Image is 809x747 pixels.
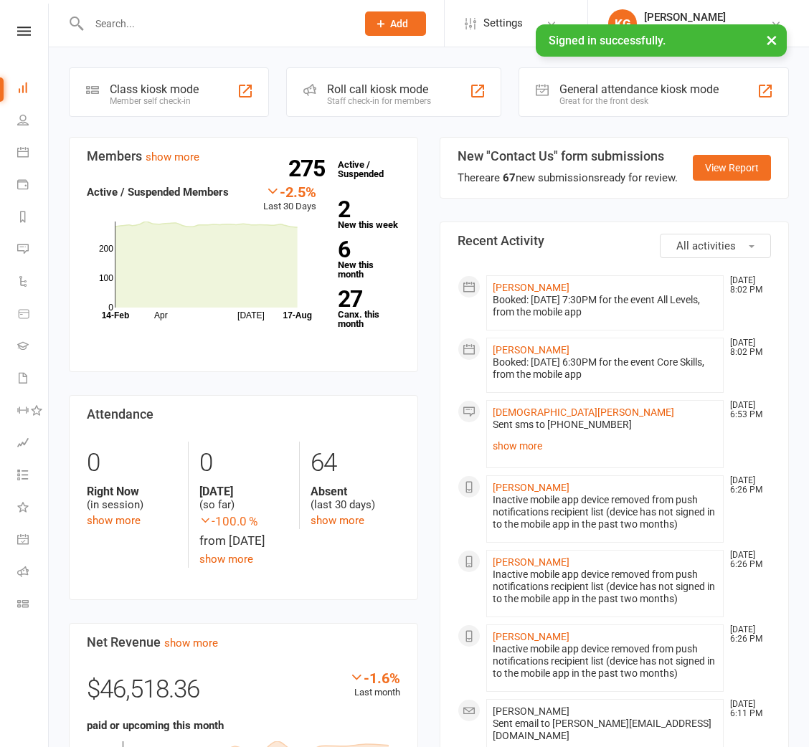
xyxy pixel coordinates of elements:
a: [PERSON_NAME] [493,344,569,356]
a: show more [493,436,717,456]
div: Inactive mobile app device removed from push notifications recipient list (device has not signed ... [493,568,717,605]
strong: 6 [338,239,394,260]
a: Class kiosk mode [17,589,49,622]
div: [PERSON_NAME] [644,11,770,24]
span: Settings [483,7,523,39]
time: [DATE] 6:53 PM [723,401,770,419]
span: [PERSON_NAME] [493,705,569,717]
div: Great for the front desk [559,96,719,106]
a: Roll call kiosk mode [17,557,49,589]
input: Search... [85,14,346,34]
a: General attendance kiosk mode [17,525,49,557]
strong: [DATE] [199,485,289,498]
div: (in session) [87,485,177,512]
strong: Right Now [87,485,177,498]
time: [DATE] 8:02 PM [723,338,770,357]
div: Last 30 Days [263,184,316,214]
a: show more [146,151,199,163]
div: Krav Maga Defence Institute [644,24,770,37]
time: [DATE] 6:26 PM [723,551,770,569]
time: [DATE] 8:02 PM [723,276,770,295]
div: General attendance kiosk mode [559,82,719,96]
a: Payments [17,170,49,202]
div: (last 30 days) [311,485,400,512]
a: show more [199,553,253,566]
h3: Attendance [87,407,400,422]
div: 64 [311,442,400,485]
a: [PERSON_NAME] [493,282,569,293]
button: All activities [660,234,771,258]
a: show more [87,514,141,527]
div: Booked: [DATE] 6:30PM for the event Core Skills, from the mobile app [493,356,717,381]
h3: Recent Activity [458,234,771,248]
div: -2.5% [263,184,316,199]
a: People [17,105,49,138]
span: -100.0 % [199,512,289,531]
strong: Active / Suspended Members [87,186,229,199]
span: Sent email to [PERSON_NAME][EMAIL_ADDRESS][DOMAIN_NAME] [493,718,711,741]
button: × [759,24,785,55]
a: show more [311,514,364,527]
div: Last month [349,670,400,700]
span: All activities [676,239,736,252]
a: Dashboard [17,73,49,105]
div: from [DATE] [199,512,289,551]
div: Inactive mobile app device removed from push notifications recipient list (device has not signed ... [493,643,717,680]
div: -1.6% [349,670,400,685]
div: KG [608,9,637,38]
button: Add [365,11,426,36]
div: Staff check-in for members [327,96,431,106]
div: Roll call kiosk mode [327,82,431,96]
div: Class kiosk mode [110,82,199,96]
span: Add [390,18,408,29]
strong: Absent [311,485,400,498]
a: [PERSON_NAME] [493,631,569,642]
a: View Report [693,155,771,181]
a: 2New this week [338,199,400,229]
strong: 2 [338,199,394,220]
div: 0 [199,442,289,485]
div: Inactive mobile app device removed from push notifications recipient list (device has not signed ... [493,494,717,530]
strong: 27 [338,288,394,310]
h3: Net Revenue [87,635,400,650]
span: Sent sms to [PHONE_NUMBER] [493,419,632,430]
a: 27Canx. this month [338,288,400,328]
div: (so far) [199,485,289,512]
a: What's New [17,493,49,525]
div: Booked: [DATE] 7:30PM for the event All Levels, from the mobile app [493,294,717,318]
time: [DATE] 6:26 PM [723,476,770,495]
a: [DEMOGRAPHIC_DATA][PERSON_NAME] [493,406,674,418]
strong: 67 [503,171,516,184]
a: [PERSON_NAME] [493,482,569,493]
strong: 275 [288,158,331,179]
a: Assessments [17,428,49,460]
div: 0 [87,442,177,485]
div: Member self check-in [110,96,199,106]
strong: paid or upcoming this month [87,719,224,732]
a: [PERSON_NAME] [493,556,569,568]
a: 275Active / Suspended [331,149,394,189]
time: [DATE] 6:26 PM [723,625,770,644]
h3: New "Contact Us" form submissions [458,149,678,163]
a: Reports [17,202,49,234]
span: Signed in successfully. [549,34,666,47]
time: [DATE] 6:11 PM [723,700,770,718]
a: show more [164,637,218,650]
a: 6New this month [338,239,400,279]
a: Product Sales [17,299,49,331]
div: There are new submissions ready for review. [458,169,678,186]
a: Calendar [17,138,49,170]
h3: Members [87,149,400,163]
div: $46,518.36 [87,670,400,717]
